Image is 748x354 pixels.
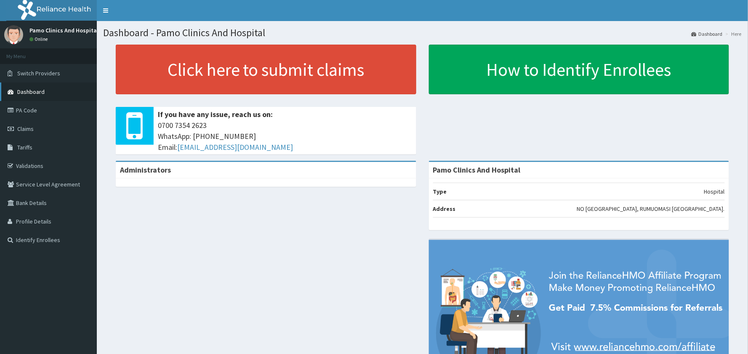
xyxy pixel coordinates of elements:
[103,27,742,38] h1: Dashboard - Pamo Clinics And Hospital
[120,165,171,175] b: Administrators
[577,205,725,213] p: NO [GEOGRAPHIC_DATA], RUMUOMASI [GEOGRAPHIC_DATA].
[433,188,447,195] b: Type
[4,25,23,44] img: User Image
[17,69,60,77] span: Switch Providers
[17,88,45,96] span: Dashboard
[724,30,742,37] li: Here
[29,36,50,42] a: Online
[116,45,416,94] a: Click here to submit claims
[29,27,98,33] p: Pamo Clinics And Hospital
[17,144,32,151] span: Tariffs
[429,45,729,94] a: How to Identify Enrollees
[158,120,412,152] span: 0700 7354 2623 WhatsApp: [PHONE_NUMBER] Email:
[692,30,723,37] a: Dashboard
[704,187,725,196] p: Hospital
[433,165,521,175] strong: Pamo Clinics And Hospital
[433,205,456,213] b: Address
[177,142,293,152] a: [EMAIL_ADDRESS][DOMAIN_NAME]
[158,109,273,119] b: If you have any issue, reach us on:
[17,125,34,133] span: Claims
